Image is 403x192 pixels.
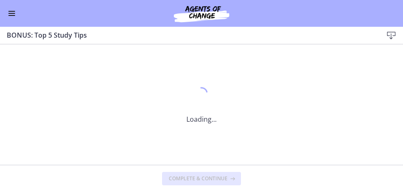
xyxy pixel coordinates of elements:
div: 1 [186,85,217,104]
button: Enable menu [7,8,17,18]
span: Complete & continue [169,175,228,182]
button: Complete & continue [162,172,241,185]
p: Loading... [186,114,217,124]
img: Agents of Change [151,3,252,23]
h3: BONUS: Top 5 Study Tips [7,30,369,40]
